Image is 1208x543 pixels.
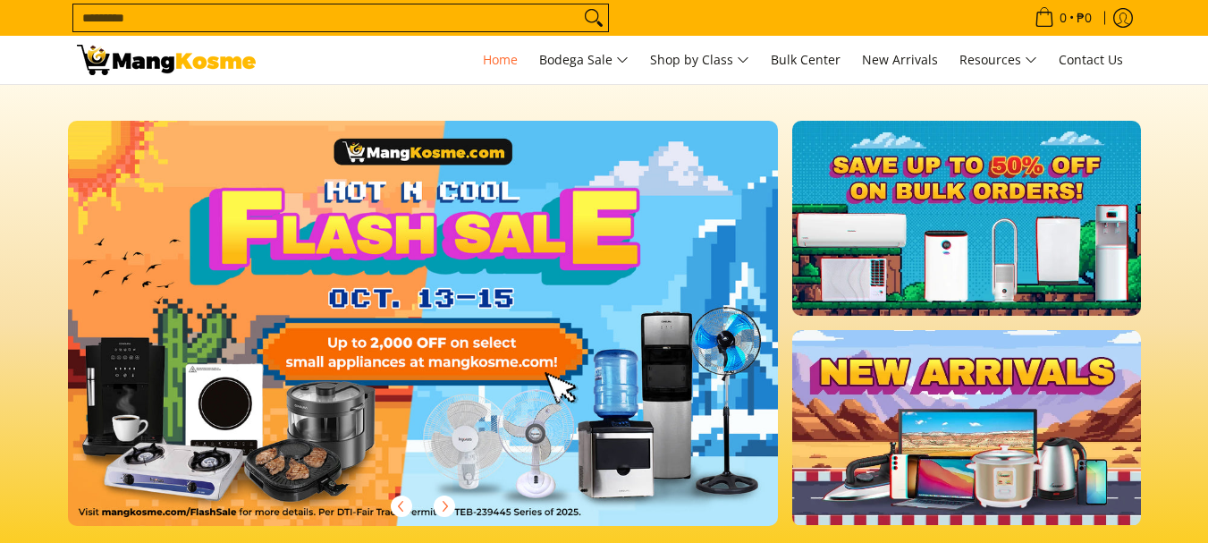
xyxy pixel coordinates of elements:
span: 0 [1057,12,1069,24]
a: Bodega Sale [530,36,638,84]
span: Bulk Center [771,51,841,68]
button: Next [425,487,464,526]
a: Shop by Class [641,36,758,84]
span: Contact Us [1059,51,1123,68]
span: Bodega Sale [539,49,629,72]
button: Search [579,4,608,31]
span: Resources [959,49,1037,72]
button: Previous [382,487,421,526]
a: Resources [950,36,1046,84]
a: Bulk Center [762,36,849,84]
a: Home [474,36,527,84]
img: Mang Kosme: Your Home Appliances Warehouse Sale Partner! [77,45,256,75]
span: Shop by Class [650,49,749,72]
span: • [1029,8,1097,28]
a: Contact Us [1050,36,1132,84]
span: New Arrivals [862,51,938,68]
span: Home [483,51,518,68]
a: New Arrivals [853,36,947,84]
span: ₱0 [1074,12,1094,24]
nav: Main Menu [274,36,1132,84]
